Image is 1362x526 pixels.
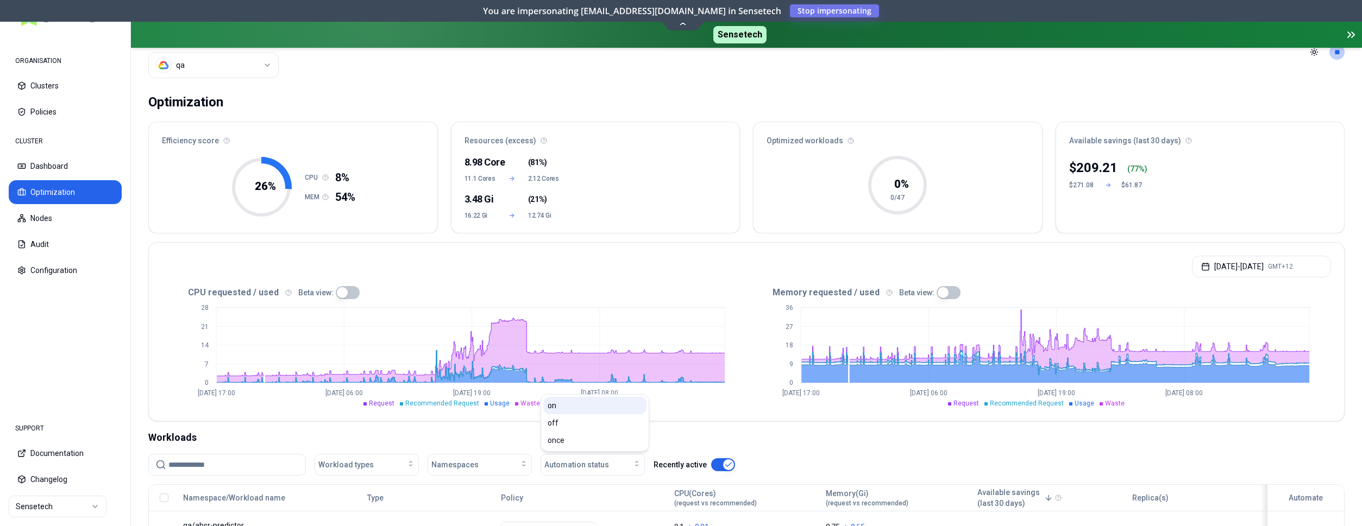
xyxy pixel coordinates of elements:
[826,488,908,508] div: Memory(Gi)
[158,60,169,71] img: gcp
[9,180,122,204] button: Optimization
[1075,400,1094,407] span: Usage
[9,232,122,256] button: Audit
[548,417,558,428] span: off
[205,379,209,386] tspan: 0
[183,487,285,509] button: Namespace/Workload name
[1069,181,1095,189] div: $271.08
[148,430,1345,445] div: Workloads
[541,395,649,451] div: Suggestions
[530,157,544,168] span: 81%
[9,74,122,98] button: Clusters
[201,341,209,349] tspan: 14
[1076,159,1118,176] p: 209.21
[318,459,374,470] span: Workload types
[201,323,209,331] tspan: 21
[465,211,497,220] span: 16.22 Gi
[9,467,122,491] button: Changelog
[465,155,497,170] div: 8.98 Core
[465,192,497,207] div: 3.48 Gi
[1038,389,1075,397] tspan: [DATE] 19:00
[754,122,1042,153] div: Optimized workloads
[786,323,793,331] tspan: 27
[789,379,793,386] tspan: 0
[1069,159,1118,176] div: $
[335,189,355,205] span: 54%
[9,206,122,230] button: Nodes
[826,499,908,508] span: (request vs recommended)
[1130,163,1139,174] p: 77
[789,360,793,368] tspan: 9
[674,488,757,508] div: CPU(Cores)
[528,194,547,205] span: ( )
[9,441,122,465] button: Documentation
[1268,262,1293,271] span: GMT+12
[149,122,437,153] div: Efficiency score
[1105,400,1125,407] span: Waste
[1192,256,1331,277] button: [DATE]-[DATE]GMT+12
[490,400,510,407] span: Usage
[1121,181,1147,189] div: $61.87
[530,194,544,205] span: 21%
[369,400,394,407] span: Request
[254,180,275,193] tspan: 26 %
[9,100,122,124] button: Policies
[367,487,384,509] button: Type
[1272,492,1339,503] div: Automate
[315,454,419,476] button: Workload types
[953,400,979,407] span: Request
[162,286,746,299] div: CPU requested / used
[205,360,209,368] tspan: 7
[305,193,322,201] h1: MEM
[544,459,609,470] span: Automation status
[335,170,355,185] span: 8%
[520,400,540,407] span: Waste
[465,174,497,183] span: 11.1 Cores
[9,258,122,282] button: Configuration
[894,178,909,191] tspan: 0 %
[1056,122,1345,153] div: Available savings (last 30 days)
[451,122,740,153] div: Resources (excess)
[431,459,479,470] span: Namespaces
[977,487,1053,509] button: Available savings(last 30 days)
[298,289,334,296] label: Beta view:
[674,499,757,508] span: (request vs recommended)
[528,157,547,168] span: ( )
[746,286,1331,299] div: Memory requested / used
[1165,389,1203,397] tspan: [DATE] 08:00
[541,454,645,476] button: Automation status
[148,52,279,78] button: Select a value
[176,60,185,71] div: qa
[581,389,618,397] tspan: [DATE] 08:00
[782,389,820,397] tspan: [DATE] 17:00
[786,304,793,312] tspan: 36
[548,400,556,411] span: on
[786,341,793,349] tspan: 18
[826,487,908,509] button: Memory(Gi)(request vs recommended)
[674,487,757,509] button: CPU(Cores)(request vs recommended)
[1127,163,1147,174] div: ( %)
[654,461,707,468] label: Recently active
[148,91,223,113] div: Optimization
[428,454,532,476] button: Namespaces
[325,389,363,397] tspan: [DATE] 06:00
[453,389,491,397] tspan: [DATE] 19:00
[890,194,905,201] tspan: 0/47
[405,400,479,407] span: Recommended Request
[9,130,122,152] div: CLUSTER
[198,389,235,397] tspan: [DATE] 17:00
[1132,487,1169,509] button: Replica(s)
[899,289,934,296] label: Beta view:
[548,435,564,446] span: once
[528,211,560,220] span: 12.74 Gi
[9,50,122,72] div: ORGANISATION
[713,26,767,43] span: Sensetech
[910,389,947,397] tspan: [DATE] 06:00
[9,154,122,178] button: Dashboard
[201,304,209,312] tspan: 28
[9,417,122,439] div: SUPPORT
[501,492,664,503] div: Policy
[990,400,1064,407] span: Recommended Request
[305,173,322,182] h1: CPU
[528,174,560,183] span: 2.12 Cores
